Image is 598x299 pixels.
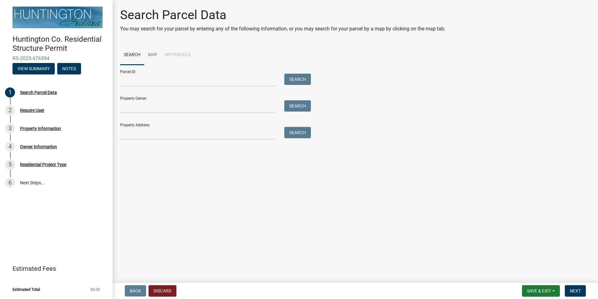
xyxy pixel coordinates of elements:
span: $0.00 [90,287,100,291]
button: Notes [57,63,81,74]
button: Discard [149,285,176,296]
div: Require User [20,108,44,113]
button: Search [284,127,311,138]
a: Map [144,45,161,65]
h4: Huntington Co. Residential Structure Permit [13,35,108,53]
span: RS-2025-476594 [13,55,100,61]
a: Search [120,45,144,65]
div: Owner Information [20,144,57,149]
p: You may search for your parcel by entering any of the following information, or you may search fo... [120,25,445,33]
span: Next [570,288,581,293]
div: 4 [5,142,15,152]
wm-modal-confirm: Summary [13,66,55,71]
div: 1 [5,87,15,97]
div: 5 [5,160,15,170]
div: 6 [5,178,15,188]
wm-modal-confirm: Notes [57,66,81,71]
span: Save & Exit [527,288,551,293]
span: Estimated Total [13,287,40,291]
button: Save & Exit [522,285,560,296]
button: Search [284,100,311,112]
div: Search Parcel Data [20,90,57,95]
a: Estimated Fees [5,262,103,275]
button: Search [284,74,311,85]
div: Residential Project Type [20,162,66,167]
h1: Search Parcel Data [120,8,445,23]
img: Huntington County, Indiana [13,7,103,28]
div: 2 [5,105,15,115]
button: Back [125,285,146,296]
div: Property Information [20,126,61,131]
span: Back [130,288,141,293]
button: View Summary [13,63,55,74]
button: Next [565,285,586,296]
div: 3 [5,123,15,134]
